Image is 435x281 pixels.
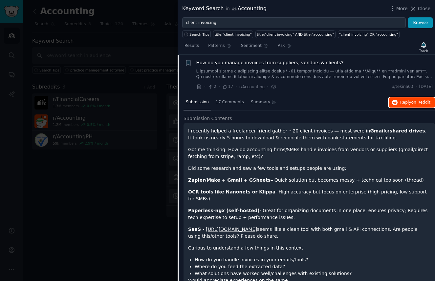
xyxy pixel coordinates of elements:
[188,189,275,194] strong: OCR tools like Nanonets or Klippa
[419,84,433,90] span: [DATE]
[189,32,209,37] span: Search Tips
[370,128,385,133] strong: Gmail
[241,43,262,49] span: Sentiment
[195,263,430,270] li: Where do you feed the extracted data?
[411,100,430,105] span: on Reddit
[390,128,425,133] strong: shared drives
[400,100,430,106] span: Reply
[188,226,430,240] p: seems like a clean tool with both gmail & API connections. Are people using this/other tools? Ple...
[239,41,271,54] a: Sentiment
[389,97,435,108] button: Replyon Reddit
[407,177,422,183] a: thread
[188,245,430,251] p: Curious to understand a few things in this context:
[188,146,430,160] p: Got me thinking: How do accounting firms/SMBs handle invoices from vendors or suppliers (gmail/di...
[410,5,430,12] button: Close
[278,43,285,49] span: Ask
[182,41,201,54] a: Results
[185,43,199,49] span: Results
[267,83,268,90] span: ·
[186,99,209,105] span: Submission
[255,30,336,38] a: title:"client invoicing" AND title:"accounting"
[416,84,417,90] span: ·
[235,83,237,90] span: ·
[188,189,430,202] p: - High accuracy but focus on enterprise (high pricing, low support for SMBs).
[184,115,232,122] span: Submission Contents
[338,30,400,38] a: "client invoicing" OR "accounting"
[339,32,398,37] div: "client invoicing" OR "accounting"
[182,30,211,38] button: Search Tips
[208,84,216,90] span: 2
[206,227,257,232] a: [URL][DOMAIN_NAME]
[188,128,430,141] p: I recently helped a freelancer friend gather ~20 client invoices — most were in or . It took us n...
[275,41,294,54] a: Ask
[417,40,430,54] button: Track
[222,84,233,90] span: 17
[188,165,430,172] p: Did some research and saw a few tools and setups people are using:
[196,69,433,80] a: L ipsumdol sitame c adipiscing elitse doeius \~61 tempor incididu — utla etdo ma **Aliqu** en **a...
[206,41,234,54] a: Patterns
[215,32,252,37] div: title:"client invoicing"
[396,5,408,12] span: More
[257,32,334,37] div: title:"client invoicing" AND title:"accounting"
[208,43,225,49] span: Patterns
[219,83,220,90] span: ·
[188,177,271,183] strong: Zapier/Make + Gmail + GSheets
[188,227,205,232] strong: SaaS -
[392,84,413,90] span: u/tekina03
[182,17,406,29] input: Try a keyword related to your business
[195,256,430,263] li: How do you handle invoices in your emails/tools?
[213,30,253,38] a: title:"client invoicing"
[195,270,430,277] li: What solutions have worked well/challenges with existing solutions?
[389,5,408,12] button: More
[408,17,433,29] button: Browse
[188,177,430,184] p: – Quick solution but becomes messy + technical too soon ( )
[418,5,430,12] span: Close
[182,5,267,13] div: Keyword Search Accounting
[251,99,270,105] span: Summary
[204,83,206,90] span: ·
[188,208,260,213] strong: Paperless-ngx (self-hosted)
[196,59,344,66] a: How do you manage invoices from suppliers, vendors & clients?
[239,85,265,89] span: r/Accounting
[226,6,229,12] span: in
[419,49,428,53] div: Track
[188,207,430,221] p: - Great for organizing documents in one place, ensures privacy; Requires tech expertise to setup ...
[216,99,244,105] span: 17 Comments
